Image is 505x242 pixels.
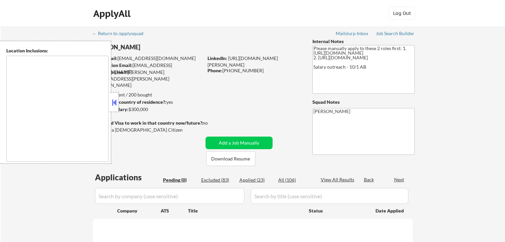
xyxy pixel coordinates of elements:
div: ApplyAll [93,8,132,19]
input: Search by company (case sensitive) [95,188,244,204]
div: All (106) [278,177,311,183]
div: [PERSON_NAME] [93,43,229,51]
div: yes [93,99,201,105]
button: Download Resume [206,151,255,166]
div: Status [309,205,366,216]
div: Applied (23) [239,177,273,183]
strong: Will need Visa to work in that country now/future?: [93,120,204,126]
div: Squad Notes [312,99,415,105]
div: Company [117,208,161,214]
div: View All Results [321,176,356,183]
div: Mailslurp Inbox [336,31,369,36]
div: Title [188,208,302,214]
div: [PERSON_NAME][EMAIL_ADDRESS][PERSON_NAME][DOMAIN_NAME] [93,69,203,89]
strong: Can work in country of residence?: [93,99,166,105]
div: Next [394,176,405,183]
a: [URL][DOMAIN_NAME][PERSON_NAME] [208,55,278,68]
div: ← Return to /applysquad [92,31,150,36]
div: Applications [95,173,161,181]
div: Yes, I am a [DEMOGRAPHIC_DATA] Citizen [93,127,205,133]
div: [PHONE_NUMBER] [208,67,301,74]
div: 23 sent / 200 bought [93,91,203,98]
strong: LinkedIn: [208,55,227,61]
div: [EMAIL_ADDRESS][DOMAIN_NAME] [93,55,203,62]
div: Internal Notes [312,38,415,45]
div: Excluded (83) [201,177,234,183]
strong: Phone: [208,68,222,73]
div: $300,000 [93,106,203,113]
div: Date Applied [376,208,405,214]
button: Log Out [389,7,415,20]
a: ← Return to /applysquad [92,31,150,37]
div: [EMAIL_ADDRESS][DOMAIN_NAME] [93,62,203,75]
div: Job Search Builder [376,31,415,36]
div: Location Inclusions: [6,47,109,54]
div: Back [364,176,375,183]
button: Add a Job Manually [206,137,273,149]
div: Pending (0) [163,177,196,183]
div: no [203,120,221,126]
input: Search by title (case sensitive) [251,188,408,204]
a: Mailslurp Inbox [336,31,369,37]
div: ATS [161,208,188,214]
